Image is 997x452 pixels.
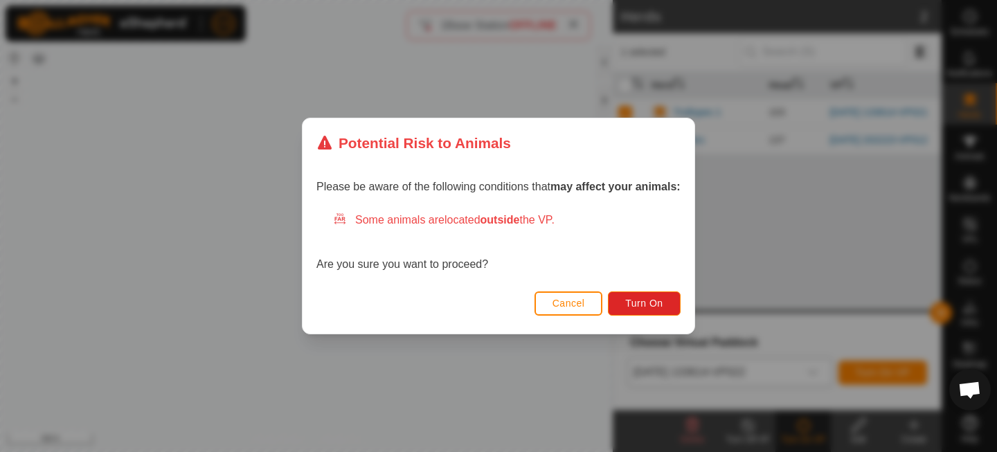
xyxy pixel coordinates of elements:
[316,181,681,192] span: Please be aware of the following conditions that
[626,298,663,309] span: Turn On
[316,132,511,154] div: Potential Risk to Animals
[949,369,991,410] div: Open chat
[535,291,603,316] button: Cancel
[316,212,681,273] div: Are you sure you want to proceed?
[550,181,681,192] strong: may affect your animals:
[480,214,520,226] strong: outside
[333,212,681,228] div: Some animals are
[553,298,585,309] span: Cancel
[609,291,681,316] button: Turn On
[444,214,555,226] span: located the VP.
